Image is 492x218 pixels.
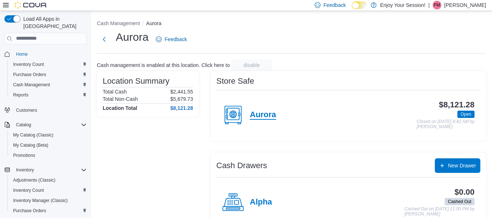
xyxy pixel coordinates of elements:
[13,92,28,98] span: Reports
[13,177,55,183] span: Adjustments (Classic)
[13,82,50,88] span: Cash Management
[16,51,28,57] span: Home
[13,198,68,203] span: Inventory Manager (Classic)
[10,80,87,89] span: Cash Management
[7,130,90,140] button: My Catalog (Classic)
[10,151,87,160] span: Promotions
[7,185,90,195] button: Inventory Count
[250,110,276,120] h4: Aurora
[323,1,346,9] span: Feedback
[97,20,486,28] nav: An example of EuiBreadcrumbs
[10,131,56,139] a: My Catalog (Classic)
[231,59,272,71] button: disable
[170,89,193,95] p: $2,441.55
[13,72,46,78] span: Purchase Orders
[454,188,475,197] h3: $0.00
[13,120,87,129] span: Catalog
[448,198,471,205] span: Cashed Out
[13,166,37,174] button: Inventory
[434,1,440,9] span: FM
[10,91,31,99] a: Reports
[10,206,87,215] span: Purchase Orders
[97,20,140,26] button: Cash Management
[13,106,40,115] a: Customers
[116,30,149,44] h1: Aurora
[435,158,480,173] button: New Drawer
[153,32,190,47] a: Feedback
[10,186,47,195] a: Inventory Count
[352,1,367,9] input: Dark Mode
[250,198,272,207] h4: Alpha
[146,20,161,26] button: Aurora
[428,1,430,9] p: |
[10,80,53,89] a: Cash Management
[13,187,44,193] span: Inventory Count
[13,62,44,67] span: Inventory Count
[10,206,49,215] a: Purchase Orders
[7,90,90,100] button: Reports
[10,186,87,195] span: Inventory Count
[7,59,90,70] button: Inventory Count
[417,119,475,129] p: Closed on [DATE] 8:42 AM by [PERSON_NAME]
[461,111,471,118] span: Open
[445,198,475,205] span: Cashed Out
[13,132,54,138] span: My Catalog (Classic)
[103,105,137,111] h4: Location Total
[7,175,90,185] button: Adjustments (Classic)
[448,162,476,169] span: New Drawer
[20,15,87,30] span: Load All Apps in [GEOGRAPHIC_DATA]
[216,161,267,170] h3: Cash Drawers
[380,1,426,9] p: Enjoy Your Session!
[16,107,37,113] span: Customers
[10,141,51,150] a: My Catalog (Beta)
[10,176,58,185] a: Adjustments (Classic)
[13,152,35,158] span: Promotions
[13,50,31,59] a: Home
[1,104,90,115] button: Customers
[10,60,47,69] a: Inventory Count
[7,70,90,80] button: Purchase Orders
[13,166,87,174] span: Inventory
[10,196,87,205] span: Inventory Manager (Classic)
[444,1,486,9] p: [PERSON_NAME]
[10,91,87,99] span: Reports
[10,70,87,79] span: Purchase Orders
[13,49,87,59] span: Home
[216,77,254,86] h3: Store Safe
[404,207,475,217] p: Cashed Out on [DATE] 11:00 PM by [PERSON_NAME]
[13,105,87,114] span: Customers
[10,176,87,185] span: Adjustments (Classic)
[97,32,111,47] button: Next
[16,167,34,173] span: Inventory
[13,142,48,148] span: My Catalog (Beta)
[7,140,90,150] button: My Catalog (Beta)
[1,120,90,130] button: Catalog
[10,60,87,69] span: Inventory Count
[10,131,87,139] span: My Catalog (Classic)
[7,80,90,90] button: Cash Management
[10,196,71,205] a: Inventory Manager (Classic)
[439,100,475,109] h3: $8,121.28
[103,89,127,95] h6: Total Cash
[244,62,260,69] span: disable
[1,49,90,59] button: Home
[10,151,38,160] a: Promotions
[7,206,90,216] button: Purchase Orders
[103,96,138,102] h6: Total Non-Cash
[433,1,441,9] div: Faith Merola
[16,122,31,128] span: Catalog
[103,77,169,86] h3: Location Summary
[10,70,49,79] a: Purchase Orders
[170,96,193,102] p: $5,679.73
[457,111,475,118] span: Open
[7,195,90,206] button: Inventory Manager (Classic)
[165,36,187,43] span: Feedback
[15,1,47,9] img: Cova
[7,150,90,160] button: Promotions
[13,208,46,214] span: Purchase Orders
[10,141,87,150] span: My Catalog (Beta)
[97,62,230,68] p: Cash management is enabled at this location. Click here to
[170,105,193,111] h4: $8,121.28
[1,165,90,175] button: Inventory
